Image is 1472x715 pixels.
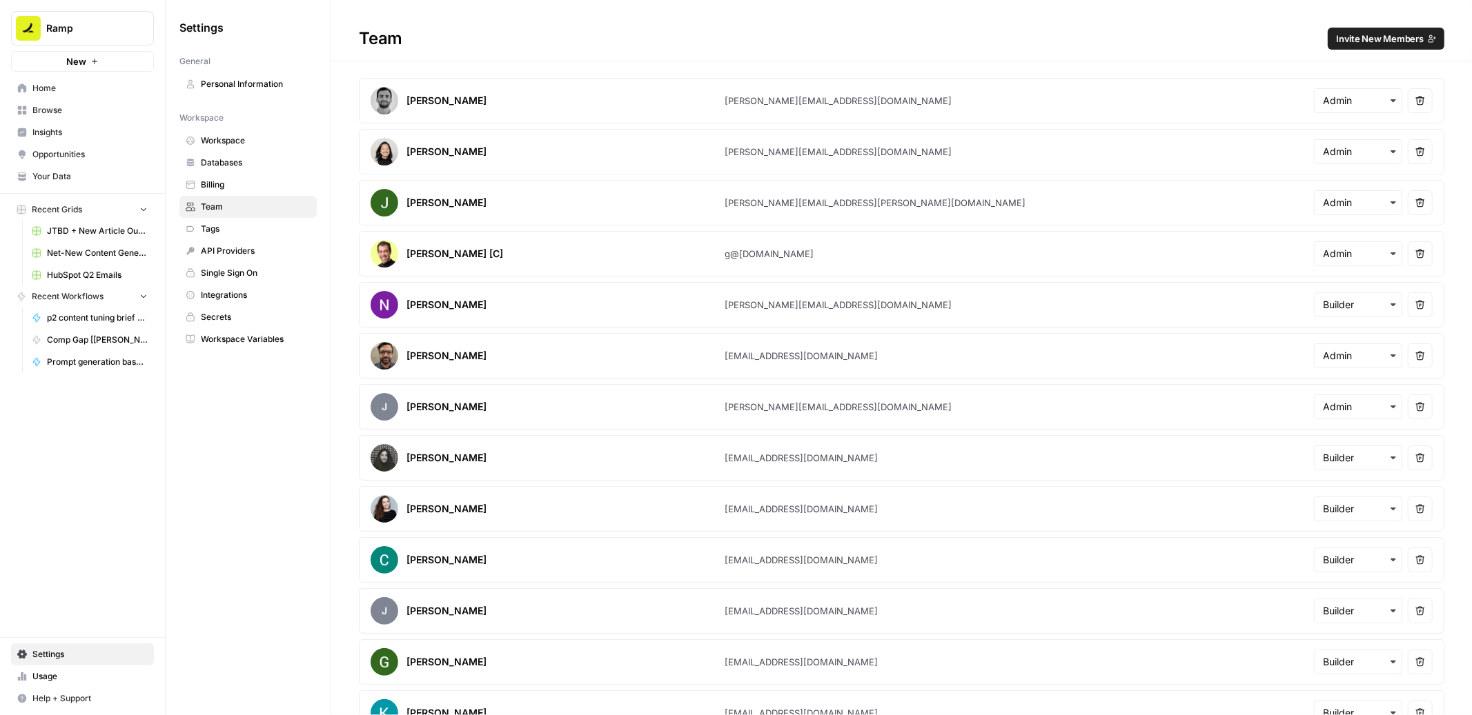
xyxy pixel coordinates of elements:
img: avatar [371,240,398,268]
div: [EMAIL_ADDRESS][DOMAIN_NAME] [725,451,878,465]
div: [PERSON_NAME] [406,502,487,516]
span: Your Data [32,170,148,183]
span: Tags [201,223,311,235]
span: Personal Information [201,78,311,90]
div: [PERSON_NAME][EMAIL_ADDRESS][DOMAIN_NAME] [725,400,952,414]
span: J [371,597,398,625]
a: HubSpot Q2 Emails [26,264,154,286]
span: J [371,393,398,421]
img: avatar [371,495,398,523]
div: [EMAIL_ADDRESS][DOMAIN_NAME] [725,553,878,567]
button: Recent Grids [11,199,154,220]
div: Team [331,28,1472,50]
span: Databases [201,157,311,169]
input: Admin [1323,94,1393,108]
button: Recent Workflows [11,286,154,307]
span: Single Sign On [201,267,311,279]
a: Workspace Variables [179,328,317,350]
img: avatar [371,291,398,319]
a: Tags [179,218,317,240]
span: Comp Gap [[PERSON_NAME]'s Vers] [47,334,148,346]
button: Help + Support [11,687,154,709]
a: API Providers [179,240,317,262]
input: Admin [1323,400,1393,414]
div: [EMAIL_ADDRESS][DOMAIN_NAME] [725,502,878,516]
a: Workspace [179,130,317,152]
span: Recent Grids [32,203,82,216]
a: Team [179,196,317,218]
a: Comp Gap [[PERSON_NAME]'s Vers] [26,329,154,351]
div: [PERSON_NAME][EMAIL_ADDRESS][DOMAIN_NAME] [725,94,952,108]
span: JTBD + New Article Output [47,225,148,237]
div: [PERSON_NAME] [406,451,487,465]
input: Builder [1323,298,1393,312]
div: [EMAIL_ADDRESS][DOMAIN_NAME] [725,655,878,669]
span: Integrations [201,289,311,301]
span: Home [32,82,148,94]
div: [PERSON_NAME] [C] [406,247,503,261]
a: Your Data [11,165,154,188]
span: API Providers [201,245,311,257]
div: [PERSON_NAME] [406,196,487,210]
input: Builder [1323,604,1393,618]
span: Secrets [201,311,311,323]
img: avatar [371,342,398,370]
span: Settings [32,648,148,661]
div: [PERSON_NAME][EMAIL_ADDRESS][PERSON_NAME][DOMAIN_NAME] [725,196,1026,210]
span: New [66,54,86,68]
div: [EMAIL_ADDRESS][DOMAIN_NAME] [725,604,878,618]
a: Insights [11,121,154,143]
div: [PERSON_NAME] [406,400,487,414]
a: Home [11,77,154,99]
img: avatar [371,546,398,574]
input: Admin [1323,349,1393,363]
span: Workspace [179,112,224,124]
input: Builder [1323,553,1393,567]
img: avatar [371,444,398,472]
input: Builder [1323,502,1393,516]
span: Usage [32,670,148,683]
span: Team [201,201,311,213]
a: Single Sign On [179,262,317,284]
span: General [179,55,210,68]
div: [PERSON_NAME] [406,655,487,669]
img: avatar [371,189,398,216]
input: Admin [1323,247,1393,261]
input: Admin [1323,145,1393,159]
img: avatar [371,138,398,165]
div: [PERSON_NAME][EMAIL_ADDRESS][DOMAIN_NAME] [725,298,952,312]
a: Usage [11,665,154,687]
span: Recent Workflows [32,290,104,303]
input: Admin [1323,196,1393,210]
span: Opportunities [32,148,148,161]
span: Workspace Variables [201,333,311,345]
a: Integrations [179,284,317,306]
span: Prompt generation based on URL v1 [47,356,148,368]
img: Ramp Logo [16,16,41,41]
div: [PERSON_NAME] [406,604,487,618]
div: [EMAIL_ADDRESS][DOMAIN_NAME] [725,349,878,363]
a: Opportunities [11,143,154,165]
a: Browse [11,99,154,121]
div: [PERSON_NAME] [406,553,487,567]
div: g@[DOMAIN_NAME] [725,247,814,261]
a: Personal Information [179,73,317,95]
a: p2 content tuning brief generator – 9/14 update [26,307,154,329]
span: Help + Support [32,692,148,705]
a: JTBD + New Article Output [26,220,154,242]
input: Builder [1323,451,1393,465]
div: [PERSON_NAME][EMAIL_ADDRESS][DOMAIN_NAME] [725,145,952,159]
img: avatar [371,648,398,676]
span: Insights [32,126,148,139]
span: HubSpot Q2 Emails [47,269,148,281]
span: p2 content tuning brief generator – 9/14 update [47,312,148,324]
img: avatar [371,87,398,114]
div: [PERSON_NAME] [406,94,487,108]
button: Invite New Members [1328,28,1444,50]
div: [PERSON_NAME] [406,298,487,312]
span: Workspace [201,134,311,147]
span: Ramp [46,21,130,35]
a: Secrets [179,306,317,328]
span: Browse [32,104,148,117]
input: Builder [1323,655,1393,669]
